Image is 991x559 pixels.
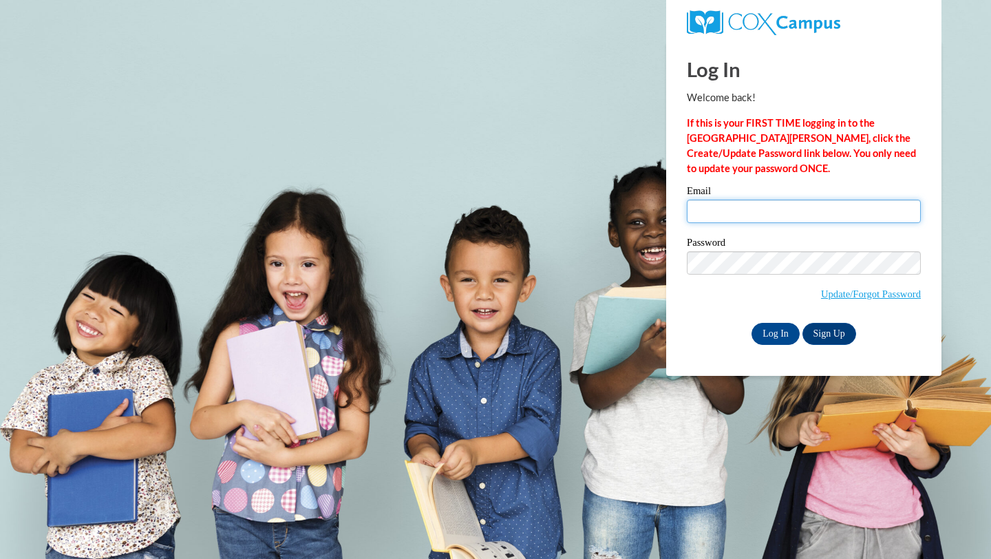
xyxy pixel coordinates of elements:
[687,55,921,83] h1: Log In
[687,238,921,251] label: Password
[802,323,856,345] a: Sign Up
[687,90,921,105] p: Welcome back!
[687,186,921,200] label: Email
[821,288,921,299] a: Update/Forgot Password
[752,323,800,345] input: Log In
[687,16,840,28] a: COX Campus
[687,10,840,35] img: COX Campus
[687,117,916,174] strong: If this is your FIRST TIME logging in to the [GEOGRAPHIC_DATA][PERSON_NAME], click the Create/Upd...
